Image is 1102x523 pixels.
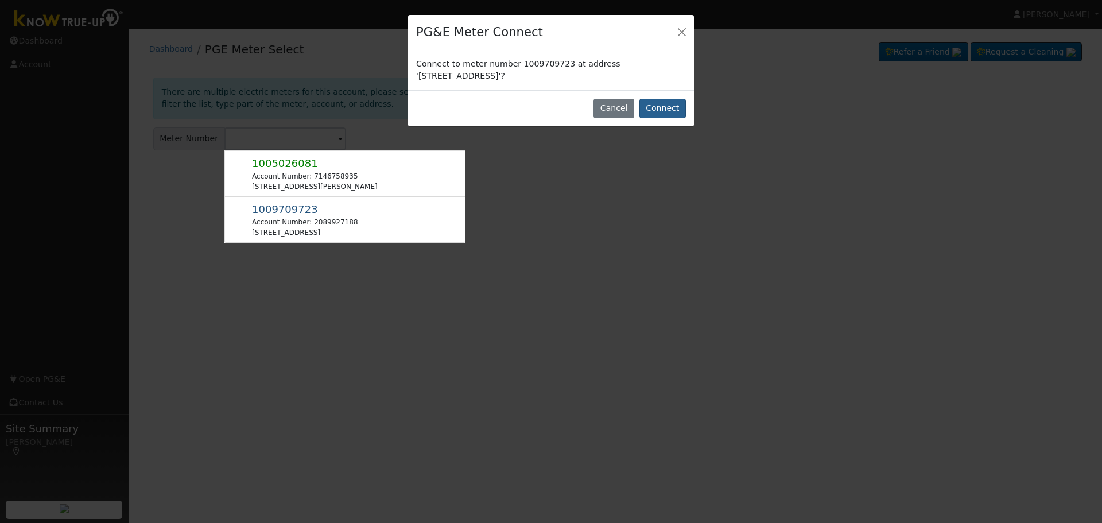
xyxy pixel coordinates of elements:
[252,203,318,215] span: 1009709723
[252,157,318,169] span: 1005026081
[252,227,358,238] div: [STREET_ADDRESS]
[416,23,543,41] h4: PG&E Meter Connect
[639,99,686,118] button: Connect
[252,160,318,169] span: Usage Point: 5734420732
[252,217,358,227] div: Account Number: 2089927188
[593,99,634,118] button: Cancel
[408,49,694,90] div: Connect to meter number 1009709723 at address '[STREET_ADDRESS]'?
[252,206,318,215] span: Usage Point: 8303390382
[252,181,378,192] div: [STREET_ADDRESS][PERSON_NAME]
[674,24,690,40] button: Close
[252,171,378,181] div: Account Number: 7146758935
